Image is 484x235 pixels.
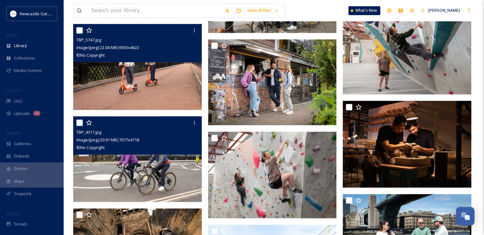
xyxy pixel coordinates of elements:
[14,55,35,61] span: Collections
[76,52,105,58] span: © No Copyright
[76,37,101,43] span: TBP_5747.jpg
[14,98,23,104] span: UGC
[73,24,202,110] img: TBP_5747.jpg
[14,141,31,147] span: Galleries
[6,211,19,216] span: SOCIALS
[343,9,471,95] img: TBP_5879.jpg
[14,68,42,74] span: Media Centres
[20,11,78,17] span: Newcastle Gateshead Initiative
[6,88,20,93] span: COLLECT
[73,116,202,202] img: TBP_4317.jpg
[76,129,101,135] span: TBP_4317.jpg
[14,178,25,184] span: Maps
[418,4,463,17] a: [PERSON_NAME]
[10,11,17,17] img: DqD9wEUd_400x400.jpg
[6,33,18,38] span: MEDIA
[208,132,338,218] img: TBP_5863.jpg
[88,4,221,18] input: Search your library
[14,191,32,197] span: SnapLink
[428,7,460,13] span: [PERSON_NAME]
[343,101,473,188] img: TBP_5345.jpg
[14,221,27,227] span: Socials
[456,207,474,225] button: Open Chat
[14,110,30,117] span: Uploads
[33,111,40,116] div: 14
[244,4,282,17] a: View all files
[348,6,380,15] a: What's New
[6,131,21,136] span: WIDGETS
[208,39,337,125] img: TBP_5563.jpg
[14,153,30,159] span: Embeds
[76,45,139,50] span: image/jpeg | 22.04 MB | 6933 x 4622
[14,166,28,172] span: Stories
[76,145,105,150] span: © No Copyright
[14,43,27,49] span: Library
[76,137,139,143] span: image/jpeg | 20.91 MB | 7077 x 4718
